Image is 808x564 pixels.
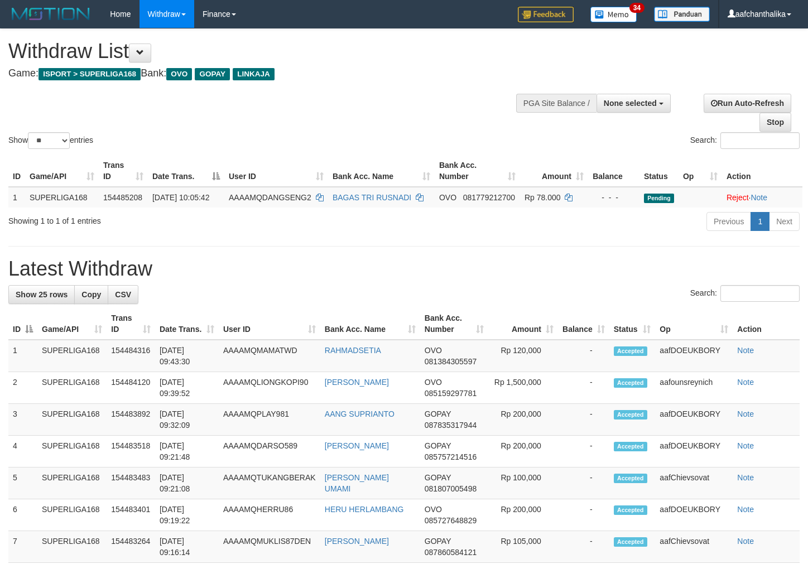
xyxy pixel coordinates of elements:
[655,467,733,499] td: aafChievsovat
[558,531,609,563] td: -
[81,290,101,299] span: Copy
[525,193,561,202] span: Rp 78.000
[155,308,219,340] th: Date Trans.: activate to sort column ascending
[614,346,647,356] span: Accepted
[679,155,722,187] th: Op: activate to sort column ascending
[229,193,311,202] span: AAAAMQDANGSENG2
[588,155,639,187] th: Balance
[148,155,224,187] th: Date Trans.: activate to sort column descending
[219,308,320,340] th: User ID: activate to sort column ascending
[655,499,733,531] td: aafDOEUKBORY
[558,499,609,531] td: -
[558,308,609,340] th: Balance: activate to sort column ascending
[733,308,800,340] th: Action
[435,155,520,187] th: Bank Acc. Number: activate to sort column ascending
[614,474,647,483] span: Accepted
[8,499,37,531] td: 6
[654,7,710,22] img: panduan.png
[439,193,456,202] span: OVO
[155,531,219,563] td: [DATE] 09:16:14
[8,372,37,404] td: 2
[425,537,451,546] span: GOPAY
[425,452,477,461] span: Copy 085757214516 to clipboard
[737,441,754,450] a: Note
[108,285,138,304] a: CSV
[8,211,328,226] div: Showing 1 to 1 of 1 entries
[655,531,733,563] td: aafChievsovat
[325,378,389,387] a: [PERSON_NAME]
[425,473,451,482] span: GOPAY
[37,436,107,467] td: SUPERLIGA168
[8,531,37,563] td: 7
[614,442,647,451] span: Accepted
[8,467,37,499] td: 5
[37,308,107,340] th: Game/API: activate to sort column ascending
[8,404,37,436] td: 3
[103,193,142,202] span: 154485208
[219,404,320,436] td: AAAAMQPLAY981
[107,372,155,404] td: 154484120
[722,187,802,208] td: ·
[8,6,93,22] img: MOTION_logo.png
[28,132,70,149] select: Showentries
[425,441,451,450] span: GOPAY
[639,155,679,187] th: Status
[8,132,93,149] label: Show entries
[325,441,389,450] a: [PERSON_NAME]
[604,99,657,108] span: None selected
[520,155,588,187] th: Amount: activate to sort column ascending
[99,155,148,187] th: Trans ID: activate to sort column ascending
[737,537,754,546] a: Note
[690,285,800,302] label: Search:
[655,404,733,436] td: aafDOEUKBORY
[195,68,230,80] span: GOPAY
[516,94,597,113] div: PGA Site Balance /
[107,340,155,372] td: 154484316
[8,340,37,372] td: 1
[488,372,558,404] td: Rp 1,500,000
[320,308,420,340] th: Bank Acc. Name: activate to sort column ascending
[737,409,754,418] a: Note
[425,484,477,493] span: Copy 081807005498 to clipboard
[115,290,131,299] span: CSV
[488,531,558,563] td: Rp 105,000
[37,340,107,372] td: SUPERLIGA168
[8,308,37,340] th: ID: activate to sort column descending
[488,340,558,372] td: Rp 120,000
[16,290,68,299] span: Show 25 rows
[219,372,320,404] td: AAAAMQLIONGKOPI90
[219,340,320,372] td: AAAAMQMAMATWD
[722,155,802,187] th: Action
[219,499,320,531] td: AAAAMQHERRU86
[751,212,769,231] a: 1
[655,436,733,467] td: aafDOEUKBORY
[614,537,647,547] span: Accepted
[155,340,219,372] td: [DATE] 09:43:30
[463,193,515,202] span: Copy 081779212700 to clipboard
[593,192,635,203] div: - - -
[107,467,155,499] td: 154483483
[751,193,767,202] a: Note
[420,308,488,340] th: Bank Acc. Number: activate to sort column ascending
[37,467,107,499] td: SUPERLIGA168
[8,187,25,208] td: 1
[8,40,527,62] h1: Withdraw List
[107,499,155,531] td: 154483401
[219,467,320,499] td: AAAAMQTUKANGBERAK
[558,467,609,499] td: -
[155,467,219,499] td: [DATE] 09:21:08
[655,372,733,404] td: aafounsreynich
[597,94,671,113] button: None selected
[488,499,558,531] td: Rp 200,000
[107,404,155,436] td: 154483892
[107,436,155,467] td: 154483518
[769,212,800,231] a: Next
[720,285,800,302] input: Search:
[425,357,477,366] span: Copy 081384305597 to clipboard
[629,3,645,13] span: 34
[155,404,219,436] td: [DATE] 09:32:09
[727,193,749,202] a: Reject
[152,193,209,202] span: [DATE] 10:05:42
[614,505,647,515] span: Accepted
[8,285,75,304] a: Show 25 rows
